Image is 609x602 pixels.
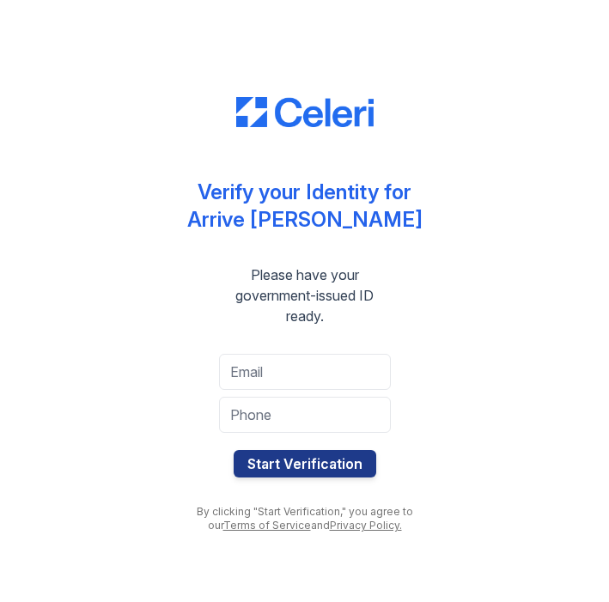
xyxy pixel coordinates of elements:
[185,505,425,532] div: By clicking "Start Verification," you agree to our and
[236,97,374,128] img: CE_Logo_Blue-a8612792a0a2168367f1c8372b55b34899dd931a85d93a1a3d3e32e68fde9ad4.png
[223,519,311,532] a: Terms of Service
[219,354,391,390] input: Email
[185,265,425,326] div: Please have your government-issued ID ready.
[330,519,402,532] a: Privacy Policy.
[234,450,376,477] button: Start Verification
[187,179,423,234] div: Verify your Identity for Arrive [PERSON_NAME]
[219,397,391,433] input: Phone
